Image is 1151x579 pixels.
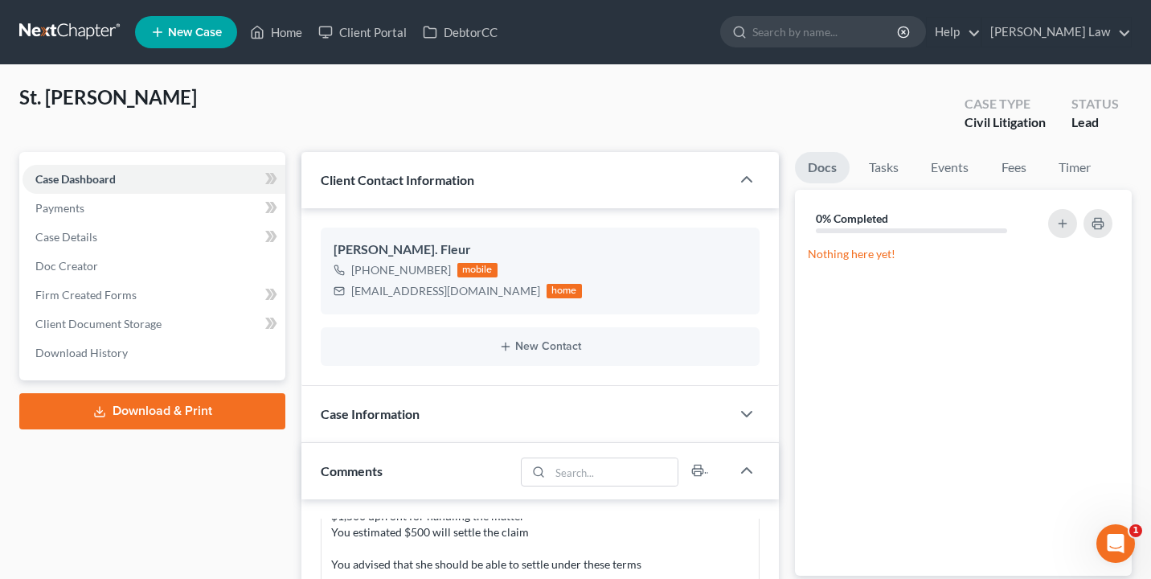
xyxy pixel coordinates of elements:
a: Timer [1046,152,1104,183]
a: Tasks [856,152,911,183]
a: Docs [795,152,850,183]
div: Case Type [965,95,1046,113]
div: mobile [457,263,498,277]
span: Case Details [35,230,97,244]
span: St. [PERSON_NAME] [19,85,197,109]
span: Payments [35,201,84,215]
div: [PHONE_NUMBER] [351,262,451,278]
a: Home [242,18,310,47]
button: New Contact [334,340,747,353]
span: Doc Creator [35,259,98,273]
a: Events [918,152,981,183]
a: Help [927,18,981,47]
span: Client Contact Information [321,172,474,187]
span: Case Information [321,406,420,421]
input: Search by name... [752,17,899,47]
div: Status [1071,95,1119,113]
div: [EMAIL_ADDRESS][DOMAIN_NAME] [351,283,540,299]
span: 1 [1129,524,1142,537]
a: Payments [23,194,285,223]
strong: 0% Completed [816,211,888,225]
div: Lead [1071,113,1119,132]
a: Download History [23,339,285,368]
span: Comments [321,463,383,478]
div: home [547,284,582,298]
div: [PERSON_NAME]. Fleur [334,240,747,260]
span: Firm Created Forms [35,288,137,302]
a: Firm Created Forms [23,281,285,310]
a: Download & Print [19,393,285,429]
span: Client Document Storage [35,317,162,331]
a: Doc Creator [23,252,285,281]
iframe: Intercom live chat [1096,524,1135,563]
input: Search... [551,458,678,486]
a: DebtorCC [415,18,506,47]
span: Case Dashboard [35,172,116,186]
p: Nothing here yet! [808,246,1119,262]
a: Case Dashboard [23,165,285,194]
div: Civil Litigation [965,113,1046,132]
a: [PERSON_NAME] Law [982,18,1131,47]
a: Fees [988,152,1039,183]
a: Client Document Storage [23,310,285,339]
a: Client Portal [310,18,415,47]
span: Download History [35,346,128,359]
span: New Case [168,27,222,39]
a: Case Details [23,223,285,252]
